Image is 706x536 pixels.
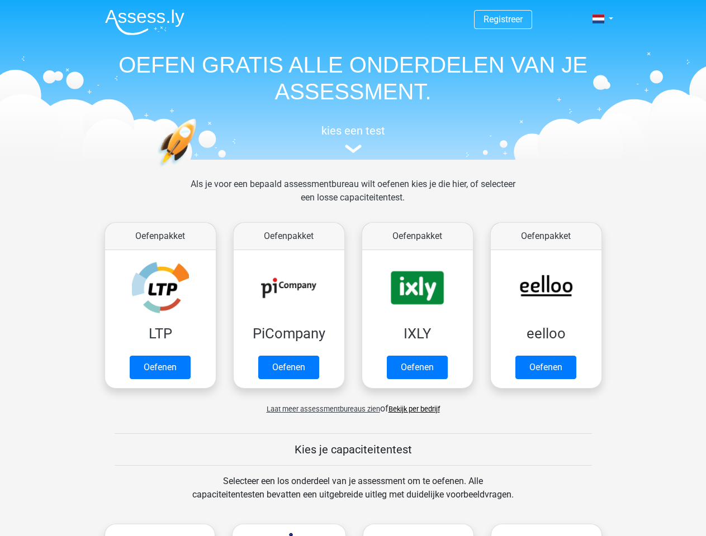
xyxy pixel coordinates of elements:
[484,14,523,25] a: Registreer
[158,118,240,219] img: oefenen
[130,356,191,379] a: Oefenen
[267,405,380,413] span: Laat meer assessmentbureaus zien
[388,405,440,413] a: Bekijk per bedrijf
[182,178,524,218] div: Als je voor een bepaald assessmentbureau wilt oefenen kies je die hier, of selecteer een losse ca...
[96,393,610,415] div: of
[105,9,184,35] img: Assessly
[387,356,448,379] a: Oefenen
[96,124,610,154] a: kies een test
[182,475,524,515] div: Selecteer een los onderdeel van je assessment om te oefenen. Alle capaciteitentesten bevatten een...
[515,356,576,379] a: Oefenen
[115,443,592,456] h5: Kies je capaciteitentest
[96,124,610,137] h5: kies een test
[345,145,362,153] img: assessment
[96,51,610,105] h1: OEFEN GRATIS ALLE ONDERDELEN VAN JE ASSESSMENT.
[258,356,319,379] a: Oefenen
